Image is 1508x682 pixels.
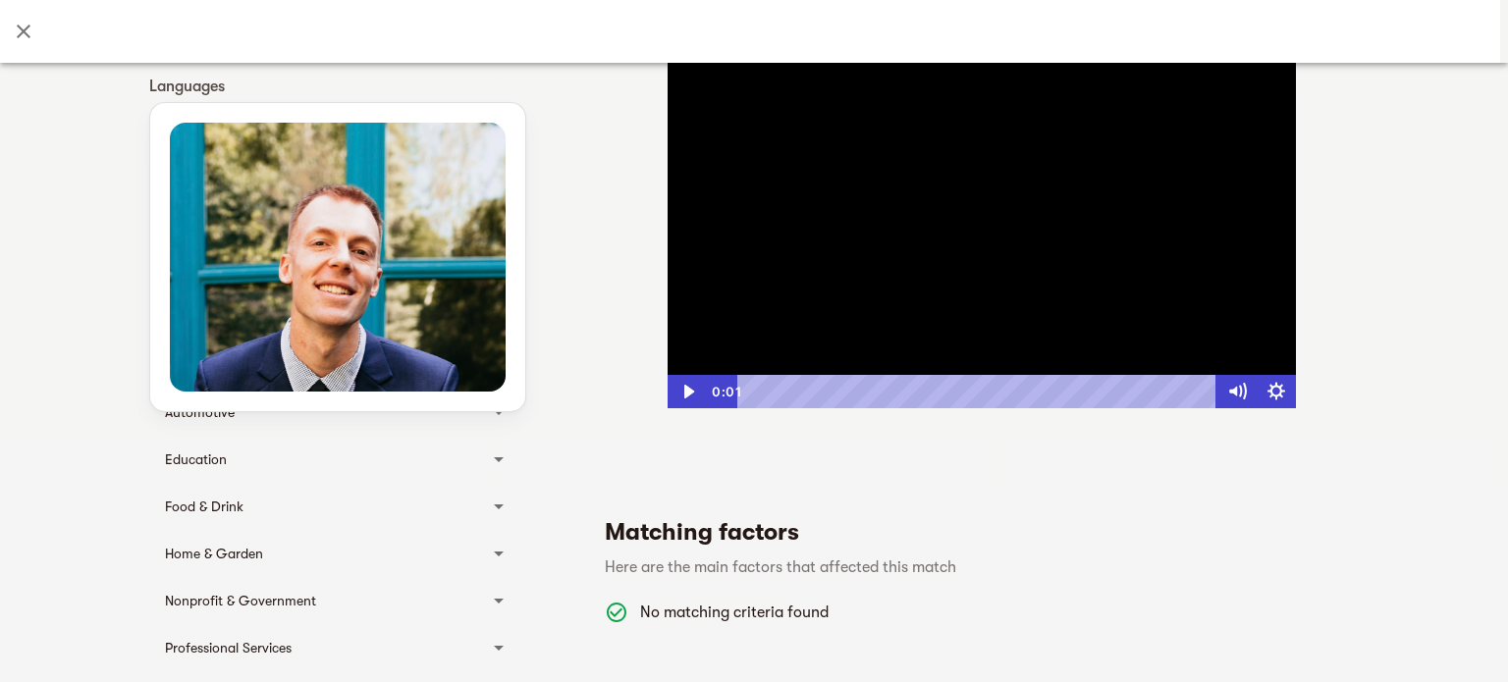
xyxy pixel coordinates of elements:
div: Professional Services [149,624,526,671]
div: Food & Drink [149,483,526,530]
div: Food & Drink [165,495,475,518]
p: Languages [149,75,526,98]
div: Automotive [165,400,475,424]
div: Home & Garden [149,530,526,577]
div: Education [149,436,526,483]
h5: Matching factors [605,516,1343,548]
p: Here are the main factors that affected this match [605,555,1343,579]
p: No matching criteria found [640,601,1343,624]
iframe: Chat Widget [1410,588,1508,682]
div: Nonprofit & Government [165,589,475,612]
button: Mute [1217,375,1257,408]
div: Education [165,447,475,471]
div: Professional Services [165,636,475,659]
div: Nonprofit & Government [149,577,526,624]
div: Playbar [752,375,1208,408]
button: Show settings menu [1257,375,1296,408]
div: Home & Garden [165,542,475,565]
div: Automotive [149,389,526,436]
button: Play Video [668,375,707,408]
